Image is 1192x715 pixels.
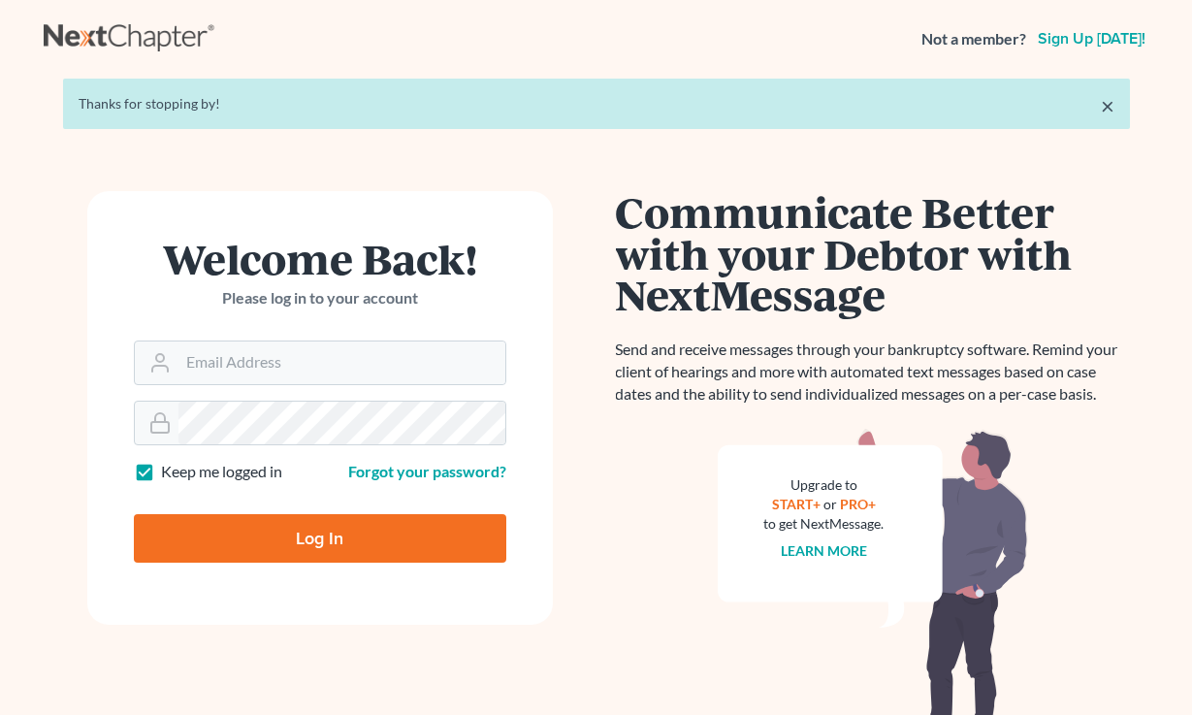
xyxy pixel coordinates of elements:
[161,461,282,483] label: Keep me logged in
[79,94,1114,114] div: Thanks for stopping by!
[134,514,506,563] input: Log In
[1101,94,1114,117] a: ×
[178,341,505,384] input: Email Address
[823,496,837,512] span: or
[921,28,1026,50] strong: Not a member?
[1034,31,1149,47] a: Sign up [DATE]!
[348,462,506,480] a: Forgot your password?
[764,475,885,495] div: Upgrade to
[772,496,821,512] a: START+
[616,339,1130,406] p: Send and receive messages through your bankruptcy software. Remind your client of hearings and mo...
[764,514,885,534] div: to get NextMessage.
[134,238,506,279] h1: Welcome Back!
[134,287,506,309] p: Please log in to your account
[616,191,1130,315] h1: Communicate Better with your Debtor with NextMessage
[840,496,876,512] a: PRO+
[781,542,867,559] a: Learn more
